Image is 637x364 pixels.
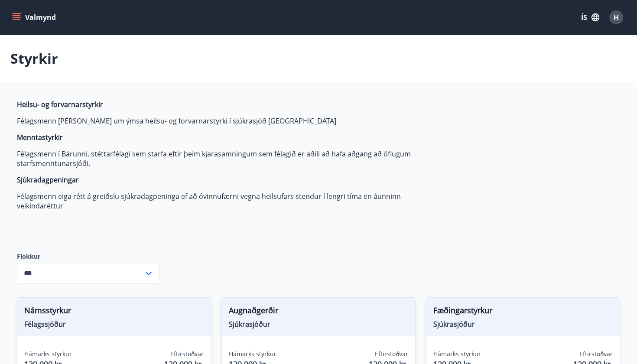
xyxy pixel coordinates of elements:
span: Eftirstöðvar [375,350,408,358]
span: Hámarks styrkur [229,350,276,358]
span: Hámarks styrkur [433,350,481,358]
label: Flokkur [17,252,160,261]
strong: Heilsu- og forvarnarstyrkir [17,100,103,109]
span: Eftirstöðvar [170,350,204,358]
p: Félagsmenn [PERSON_NAME] um ýmsa heilsu- og forvarnarstyrki í sjúkrasjóð [GEOGRAPHIC_DATA] [17,116,426,126]
strong: Sjúkradagpeningar [17,175,79,185]
span: Sjúkrasjóður [433,319,613,329]
span: Hámarks styrkur [24,350,72,358]
p: Styrkir [10,49,58,68]
span: Fæðingarstyrkur [433,305,613,319]
span: H [614,13,619,22]
span: Eftirstöðvar [579,350,613,358]
strong: Menntastyrkir [17,133,63,142]
p: Félagsmenn eiga rétt á greiðslu sjúkradagpeninga ef að óvinnufærni vegna heilsufars stendur í len... [17,192,426,211]
p: Félagsmenn í Bárunni, stéttarfélagi sem starfa eftir þeim kjarasamningum sem félagið er aðili að ... [17,149,426,168]
button: menu [10,10,59,25]
button: ÍS [576,10,604,25]
span: Námsstyrkur [24,305,204,319]
button: H [606,7,627,28]
span: Félagssjóður [24,319,204,329]
span: Augnaðgerðir [229,305,408,319]
span: Sjúkrasjóður [229,319,408,329]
